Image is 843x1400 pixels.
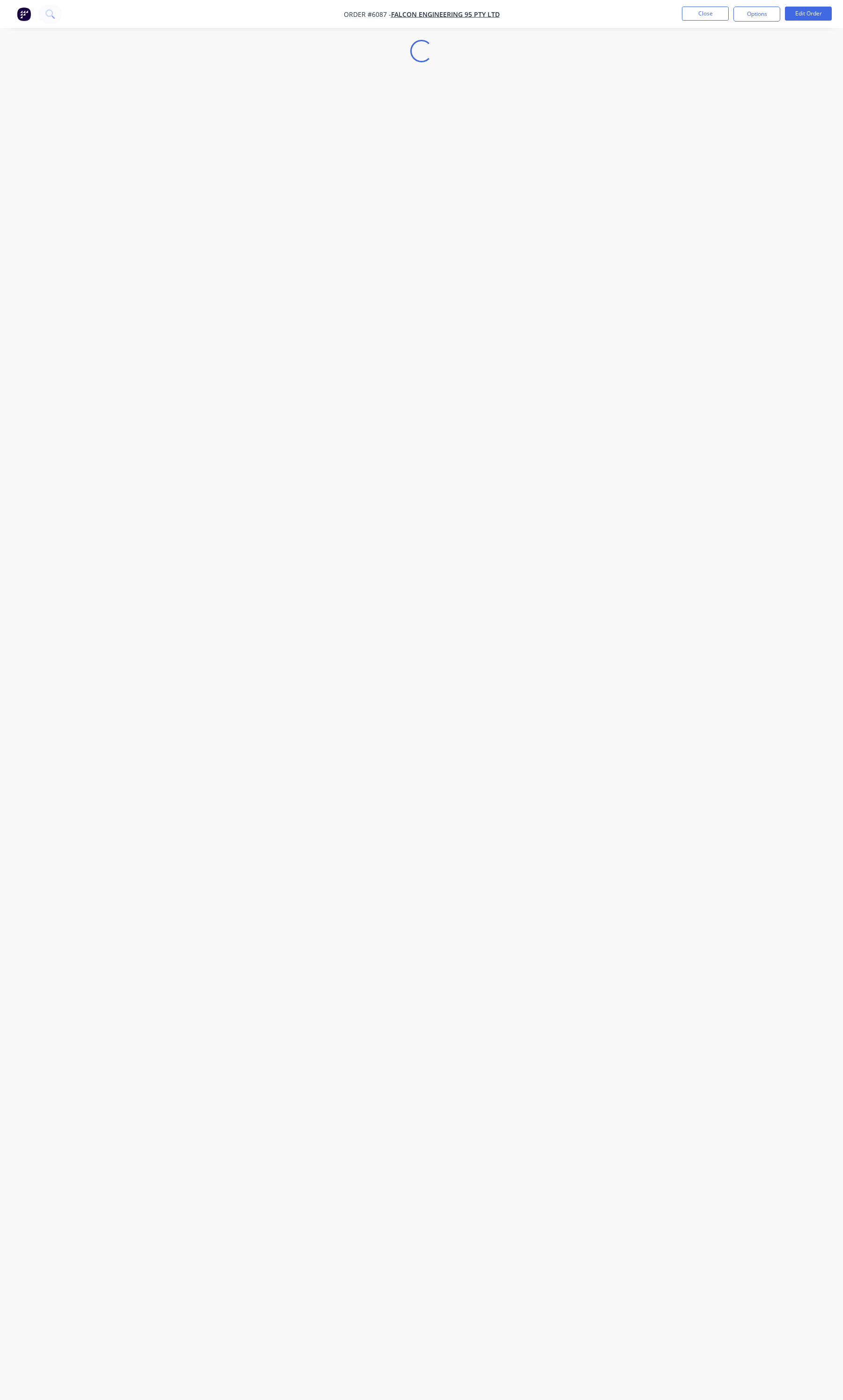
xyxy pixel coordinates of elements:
a: Falcon Engineering 95 Pty Ltd [391,10,500,19]
img: Factory [17,7,31,21]
button: Close [682,7,729,21]
button: Options [733,7,780,22]
span: Order #6087 - [344,10,391,19]
button: Edit Order [785,7,832,21]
